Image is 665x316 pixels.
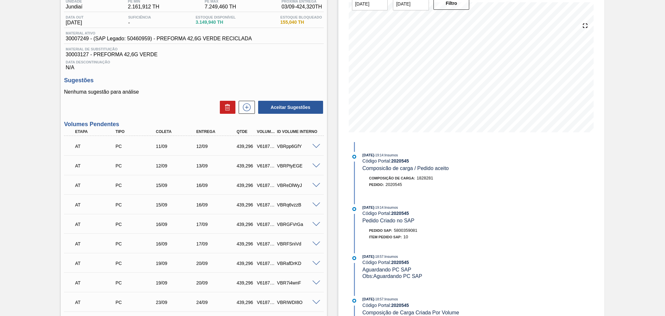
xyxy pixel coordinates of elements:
div: VBR7i4wnF [275,280,321,285]
div: VBRIWDI8O [275,300,321,305]
div: 15/09/2025 [154,202,200,207]
span: Material ativo [66,31,252,35]
span: - 18:57 [374,255,383,258]
strong: 2020545 [391,211,409,216]
div: Código Portal: [362,158,517,164]
div: Aguardando Informações de Transporte [73,256,119,270]
div: Aguardando Informações de Transporte [73,159,119,173]
div: Pedido de Compra [114,163,159,168]
div: Pedido de Compra [114,300,159,305]
div: 19/09/2025 [154,280,200,285]
div: V618744 [255,241,276,246]
div: Volume Portal [255,129,276,134]
div: 439,296 [235,241,256,246]
div: V618747 [255,300,276,305]
div: 16/09/2025 [194,202,240,207]
span: Jundiaí [66,4,82,10]
div: 439,296 [235,222,256,227]
div: - [127,15,153,26]
div: 12/09/2025 [194,144,240,149]
div: 439,296 [235,280,256,285]
div: 16/09/2025 [154,241,200,246]
span: 1828281 [417,176,433,180]
img: atual [352,299,356,303]
span: Pedido Criado no SAP [362,218,414,223]
p: AT [75,163,117,168]
strong: 2020545 [391,260,409,265]
div: Aguardando Informações de Transporte [73,237,119,251]
span: - 19:14 [374,153,383,157]
div: 15/09/2025 [154,183,200,188]
div: VBRpp6GfY [275,144,321,149]
p: AT [75,280,117,285]
span: Estoque Disponível [195,15,235,19]
span: Aguardando PC SAP [362,267,411,272]
img: atual [352,207,356,211]
div: V618739 [255,144,276,149]
span: Composição de Carga : [369,176,415,180]
div: Coleta [154,129,200,134]
div: Código Portal: [362,260,517,265]
div: V618743 [255,222,276,227]
div: 19/09/2025 [154,261,200,266]
div: 17/09/2025 [194,241,240,246]
span: - 18:57 [374,297,383,301]
span: [DATE] [362,297,374,301]
p: AT [75,202,117,207]
p: AT [75,144,117,149]
span: [DATE] [362,153,374,157]
p: AT [75,183,117,188]
h3: Sugestões [64,77,323,84]
div: Código Portal: [362,211,517,216]
div: Qtde [235,129,256,134]
span: 3.149,940 TH [195,20,235,25]
div: Código Portal: [362,303,517,308]
span: 10 [403,234,408,239]
div: 20/09/2025 [194,261,240,266]
div: Tipo [114,129,159,134]
div: Pedido de Compra [114,202,159,207]
p: AT [75,241,117,246]
div: VBRq6vzzB [275,202,321,207]
span: 30007249 - (SAP Legado: 50460959) - PREFORMA 42,6G VERDE RECICLADA [66,36,252,42]
div: Pedido de Compra [114,241,159,246]
span: [DATE] [362,205,374,209]
p: AT [75,222,117,227]
div: VBRafDrKD [275,261,321,266]
div: 439,296 [235,163,256,168]
span: Pedido : [369,183,384,187]
div: VBRFSniVd [275,241,321,246]
span: Data out [66,15,83,19]
div: N/A [64,58,323,71]
img: atual [352,155,356,159]
span: : Insumos [383,153,398,157]
button: Aceitar Sugestões [258,101,323,114]
div: Pedido de Compra [114,280,159,285]
p: AT [75,261,117,266]
div: Aguardando Informações de Transporte [73,217,119,231]
div: Pedido de Compra [114,261,159,266]
span: Obs: Aguardando PC SAP [362,273,422,279]
span: : Insumos [383,297,398,301]
div: Entrega [194,129,240,134]
div: 20/09/2025 [194,280,240,285]
span: 03/09 - 424,320 TH [282,4,322,10]
span: : Insumos [383,205,398,209]
span: Composição de Carga Criada Por Volume [362,310,459,315]
div: 11/09/2025 [154,144,200,149]
div: 16/09/2025 [154,222,200,227]
span: Pedido SAP: [369,229,393,232]
div: 17/09/2025 [194,222,240,227]
div: VBRPtyEGE [275,163,321,168]
span: 7.249,460 TH [205,4,236,10]
div: Etapa [73,129,119,134]
div: Nova sugestão [235,101,255,114]
div: 439,296 [235,183,256,188]
h3: Volumes Pendentes [64,121,323,128]
div: 16/09/2025 [194,183,240,188]
span: 2020545 [385,182,402,187]
div: 24/09/2025 [194,300,240,305]
div: Id Volume Interno [275,129,321,134]
span: - 19:14 [374,206,383,209]
div: Aguardando Informações de Transporte [73,198,119,212]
